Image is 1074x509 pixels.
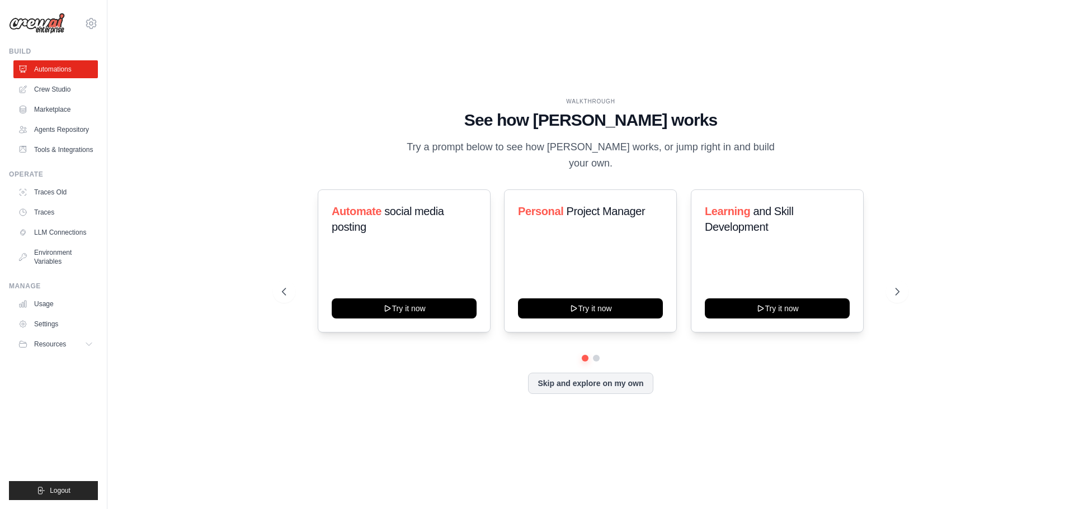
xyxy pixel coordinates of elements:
span: Personal [518,205,563,217]
a: Settings [13,315,98,333]
div: Operate [9,170,98,179]
div: Manage [9,282,98,291]
a: LLM Connections [13,223,98,241]
a: Environment Variables [13,244,98,270]
a: Automations [13,60,98,78]
a: Usage [13,295,98,313]
span: Logout [50,486,70,495]
span: Project Manager [567,205,646,217]
div: WALKTHROUGH [282,97,899,106]
button: Try it now [518,298,663,318]
button: Resources [13,335,98,353]
a: Traces Old [13,183,98,201]
p: Try a prompt below to see how [PERSON_NAME] works, or jump right in and build your own. [403,139,779,172]
span: Automate [332,205,381,217]
span: Resources [34,340,66,349]
a: Traces [13,203,98,221]
a: Marketplace [13,101,98,118]
button: Try it now [705,298,850,318]
span: Learning [705,205,750,217]
div: Build [9,47,98,56]
button: Skip and explore on my own [528,373,653,394]
img: Logo [9,13,65,34]
button: Logout [9,481,98,500]
a: Agents Repository [13,121,98,139]
h1: See how [PERSON_NAME] works [282,110,899,130]
span: social media posting [332,205,444,233]
a: Crew Studio [13,80,98,98]
span: and Skill Development [705,205,793,233]
a: Tools & Integrations [13,141,98,159]
button: Try it now [332,298,477,318]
